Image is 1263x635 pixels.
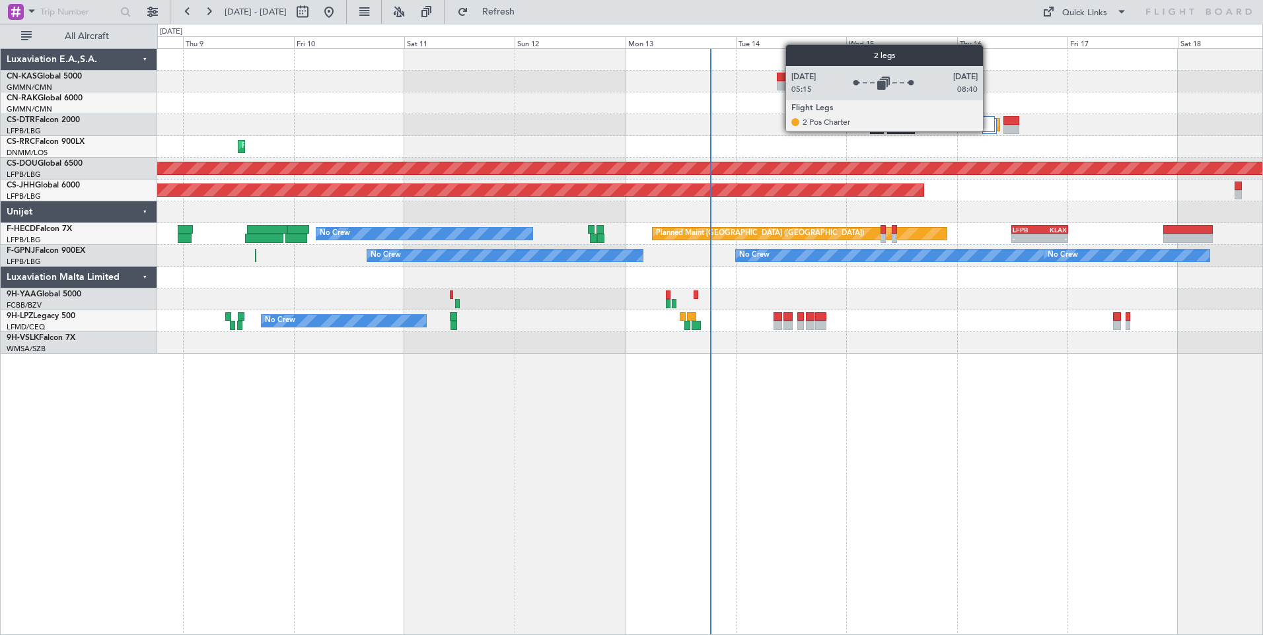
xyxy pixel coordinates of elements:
a: CS-JHHGlobal 6000 [7,182,80,189]
a: F-GPNJFalcon 900EX [7,247,85,255]
input: Trip Number [40,2,116,22]
div: No Crew [320,224,350,244]
div: Fri 10 [294,36,404,48]
a: CS-DOUGlobal 6500 [7,160,83,168]
span: [DATE] - [DATE] [225,6,287,18]
div: No Crew [739,246,770,265]
a: LFPB/LBG [7,235,41,245]
a: DNMM/LOS [7,148,48,158]
a: GMMN/CMN [7,83,52,92]
a: LFPB/LBG [7,191,41,201]
span: CS-DOU [7,160,38,168]
a: CS-DTRFalcon 2000 [7,116,80,124]
button: Quick Links [1036,1,1134,22]
div: Fri 17 [1067,36,1178,48]
span: CN-KAS [7,73,37,81]
div: No Crew [1048,246,1078,265]
a: LFPB/LBG [7,126,41,136]
div: Thu 9 [183,36,293,48]
button: Refresh [451,1,530,22]
a: LFMD/CEQ [7,322,45,332]
a: CS-RRCFalcon 900LX [7,138,85,146]
div: [DATE] [160,26,182,38]
span: 9H-YAA [7,290,36,298]
div: Mon 13 [626,36,736,48]
div: LFPB [1013,226,1040,234]
div: Thu 16 [957,36,1067,48]
div: - [1013,234,1040,242]
div: No Crew [371,246,401,265]
a: 9H-YAAGlobal 5000 [7,290,81,298]
a: GMMN/CMN [7,104,52,114]
span: CS-JHH [7,182,35,189]
div: No Crew [265,311,295,331]
div: - [1040,234,1067,242]
a: 9H-LPZLegacy 500 [7,312,75,320]
span: F-GPNJ [7,247,35,255]
a: LFPB/LBG [7,170,41,180]
div: Tue 14 [736,36,846,48]
a: 9H-VSLKFalcon 7X [7,334,75,342]
a: FCBB/BZV [7,300,42,310]
span: 9H-VSLK [7,334,39,342]
span: 9H-LPZ [7,312,33,320]
div: Planned Maint Sofia [999,115,1067,135]
div: Quick Links [1062,7,1107,20]
a: CN-RAKGlobal 6000 [7,94,83,102]
span: CS-RRC [7,138,35,146]
span: CN-RAK [7,94,38,102]
a: LFPB/LBG [7,257,41,267]
div: Wed 15 [846,36,956,48]
div: Planned Maint [GEOGRAPHIC_DATA] ([GEOGRAPHIC_DATA]) [656,224,864,244]
div: KLAX [1040,226,1067,234]
span: Refresh [471,7,526,17]
a: WMSA/SZB [7,344,46,354]
span: CS-DTR [7,116,35,124]
a: F-HECDFalcon 7X [7,225,72,233]
span: F-HECD [7,225,36,233]
div: Planned Maint Lagos ([PERSON_NAME]) [242,137,379,156]
button: All Aircraft [15,26,143,47]
a: CN-KASGlobal 5000 [7,73,82,81]
div: Sun 12 [515,36,625,48]
span: All Aircraft [34,32,139,41]
div: Sat 11 [404,36,515,48]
